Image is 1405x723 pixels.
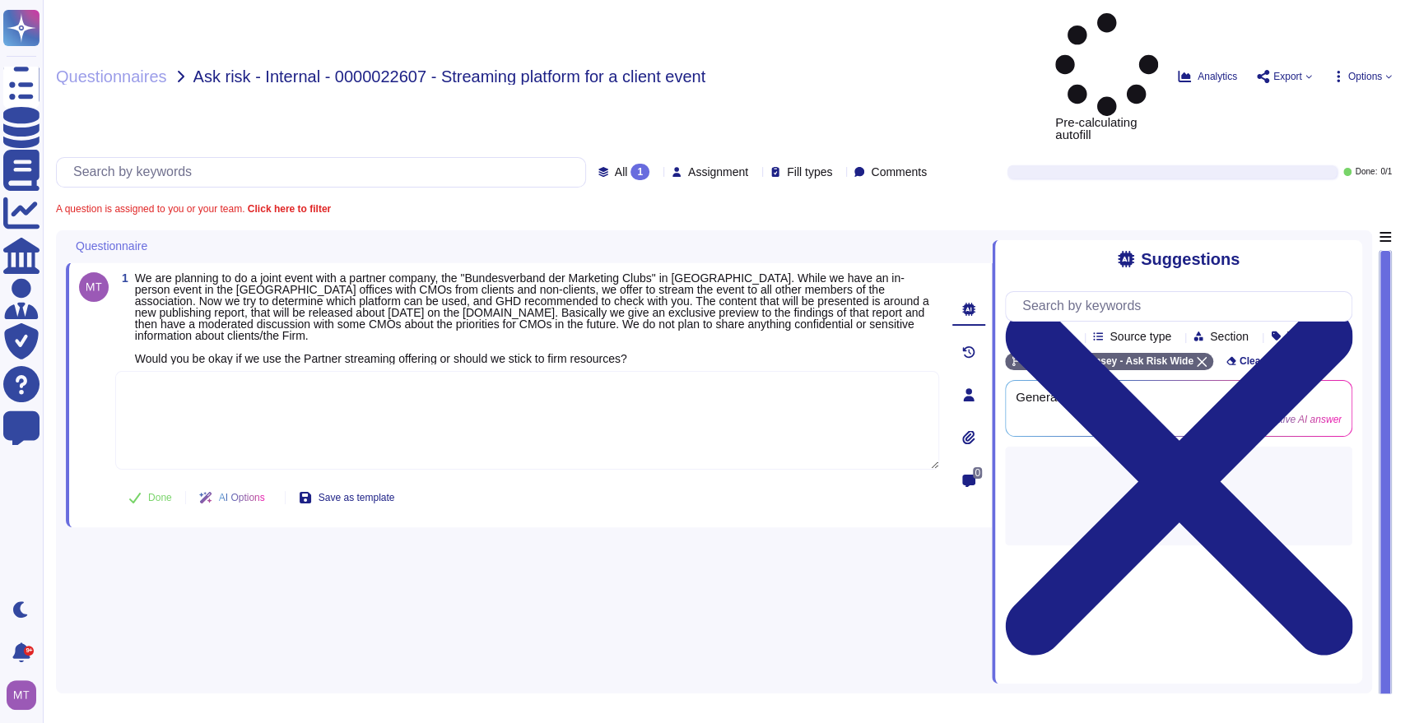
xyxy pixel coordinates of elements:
[56,204,331,214] span: A question is assigned to you or your team.
[630,164,649,180] div: 1
[1178,70,1237,83] button: Analytics
[615,166,628,178] span: All
[219,493,265,503] span: AI Options
[1355,168,1377,176] span: Done:
[1273,72,1302,81] span: Export
[1198,72,1237,81] span: Analytics
[1055,13,1158,141] span: Pre-calculating autofill
[319,493,395,503] span: Save as template
[115,481,185,514] button: Done
[973,467,982,479] span: 0
[244,203,331,215] b: Click here to filter
[688,166,748,178] span: Assignment
[24,646,34,656] div: 9+
[1380,168,1392,176] span: 0 / 1
[65,158,585,187] input: Search by keywords
[286,481,408,514] button: Save as template
[1014,292,1351,321] input: Search by keywords
[787,166,832,178] span: Fill types
[56,68,167,85] span: Questionnaires
[193,68,706,85] span: Ask risk - Internal - 0000022607 - Streaming platform for a client event
[3,677,48,713] button: user
[1348,72,1382,81] span: Options
[115,272,128,284] span: 1
[135,271,929,365] span: We are planning to do a joint event with a partner company, the "Bundesverband der Marketing Club...
[871,166,927,178] span: Comments
[7,680,36,710] img: user
[79,272,109,302] img: user
[76,240,147,252] span: Questionnaire
[148,493,172,503] span: Done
